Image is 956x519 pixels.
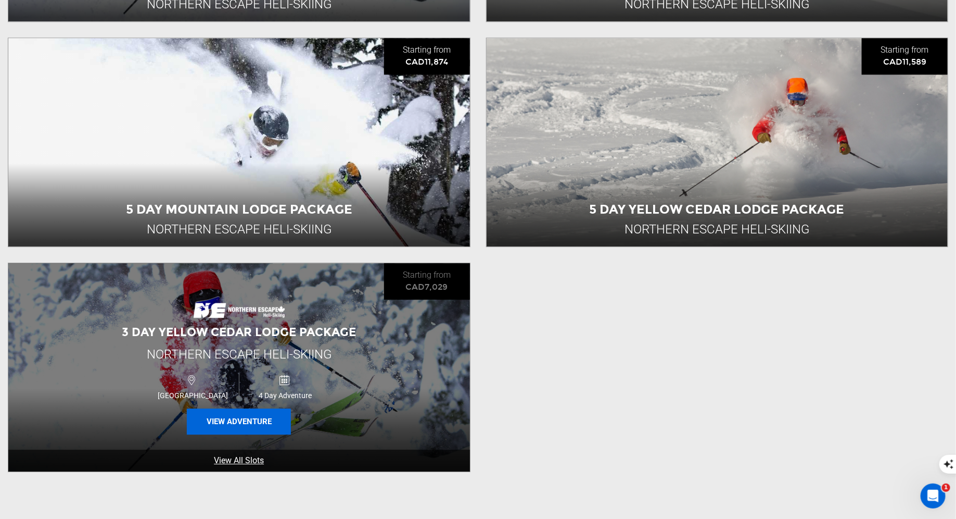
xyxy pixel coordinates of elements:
[187,409,291,435] button: View Adventure
[147,391,239,400] span: [GEOGRAPHIC_DATA]
[8,450,470,472] a: View All Slots
[122,325,356,339] span: 3 Day Yellow Cedar Lodge Package
[239,391,331,400] span: 4 Day Adventure
[147,347,332,362] span: Northern Escape Heli-Skiing
[921,484,946,509] iframe: Intercom live chat
[192,293,286,319] img: images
